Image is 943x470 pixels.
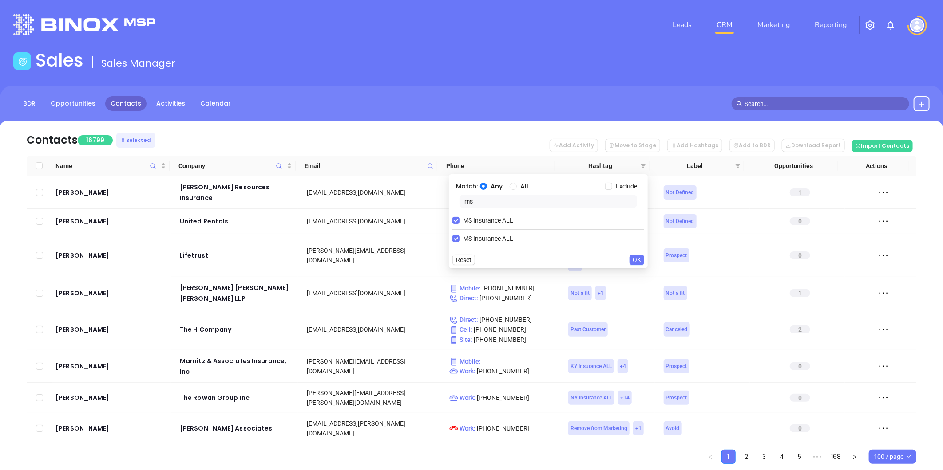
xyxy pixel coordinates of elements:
span: filter [733,159,742,172]
a: Reporting [811,16,850,34]
span: + 4 [620,361,626,371]
span: Work : [449,425,475,432]
div: [EMAIL_ADDRESS][PERSON_NAME][DOMAIN_NAME] [307,419,437,438]
th: Actions [838,156,909,176]
li: 1 [721,450,736,464]
p: [PHONE_NUMBER] [449,393,556,403]
a: [PERSON_NAME] [55,392,167,403]
p: [PHONE_NUMBER] [449,283,556,293]
a: [PERSON_NAME] [55,250,167,261]
a: Marketing [754,16,793,34]
span: MS Insurance ALL [460,215,517,225]
a: [PERSON_NAME] [55,361,167,372]
span: 1 [790,188,810,196]
a: 5 [793,450,806,463]
span: right [852,454,857,460]
span: All [517,181,532,191]
a: [PERSON_NAME] [55,187,167,198]
span: Work : [449,394,475,401]
img: logo [13,14,155,35]
div: [EMAIL_ADDRESS][DOMAIN_NAME] [307,216,437,226]
a: Activities [151,96,190,111]
p: [PHONE_NUMBER] [449,335,556,345]
span: Not a fit [571,288,590,298]
img: iconSetting [865,20,876,31]
span: Mobile : [449,285,481,292]
li: 3 [757,450,771,464]
span: Hashtag [564,161,637,171]
p: [PHONE_NUMBER] [449,293,556,303]
span: 0 [790,394,810,402]
a: Lifetrust [180,250,294,261]
span: Direct : [449,294,478,302]
span: Direct : [449,316,478,323]
li: 4 [775,450,789,464]
li: Next Page [848,450,862,464]
div: [PERSON_NAME][EMAIL_ADDRESS][DOMAIN_NAME] [307,246,437,265]
a: CRM [713,16,736,34]
span: Not Defined [666,188,694,197]
span: Canceled [666,325,688,334]
a: Contacts [105,96,147,111]
li: Previous Page [704,450,718,464]
span: filter [641,163,646,168]
div: Match: [452,178,644,195]
button: OK [630,255,644,265]
span: Work : [449,368,475,375]
span: Prospect [666,251,687,260]
th: Phone [437,156,555,176]
a: United Rentals [180,216,294,227]
a: Leads [669,16,695,34]
button: left [704,450,718,464]
span: + 14 [620,393,630,403]
span: 16799 [78,135,113,145]
button: right [848,450,862,464]
span: Company [178,161,285,171]
p: [PHONE_NUMBER] [449,315,556,325]
span: Mobile : [449,358,481,365]
a: 1 [722,450,735,463]
span: 0 [790,362,810,370]
a: BDR [18,96,41,111]
div: [PERSON_NAME] Associates [180,423,294,434]
span: ••• [810,450,824,464]
div: [EMAIL_ADDRESS][DOMAIN_NAME] [307,288,437,298]
span: 1 [790,289,810,297]
a: [PERSON_NAME] Resources Insurance [180,182,294,203]
a: 3 [757,450,771,463]
span: search [737,101,743,107]
div: [EMAIL_ADDRESS][DOMAIN_NAME] [307,325,437,334]
span: Name [55,161,159,171]
a: [PERSON_NAME] [55,216,167,227]
div: [PERSON_NAME] [55,288,167,298]
input: Search [460,195,637,208]
div: [PERSON_NAME] [PERSON_NAME] [PERSON_NAME] LLP [180,282,294,304]
span: MS Insurance ALL [460,234,517,243]
li: 2 [739,450,753,464]
span: Avoid [666,423,680,433]
a: [PERSON_NAME] [55,423,167,434]
th: Opportunities [744,156,839,176]
a: [PERSON_NAME] [55,324,167,335]
span: Past Customer [571,325,606,334]
span: 0 [790,424,810,432]
span: + 1 [598,288,604,298]
h1: Sales [36,50,83,71]
span: Remove from Marketing [571,423,627,433]
a: The H Company [180,324,294,335]
li: Next 5 Pages [810,450,824,464]
th: Name [52,156,170,176]
li: 168 [828,450,844,464]
a: Marnitz & Associates Insurance, Inc [180,356,294,377]
span: 2 [790,325,810,333]
span: Cell : [449,326,472,333]
span: KY Insurance ALL [571,361,612,371]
